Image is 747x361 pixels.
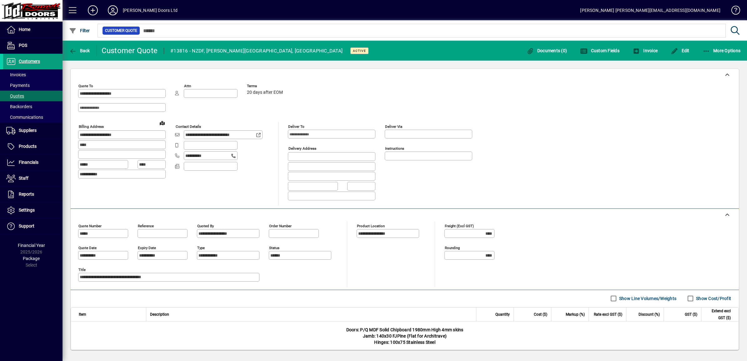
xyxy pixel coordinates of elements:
[3,80,63,91] a: Payments
[197,223,214,228] mat-label: Quoted by
[618,295,676,302] label: Show Line Volumes/Weights
[525,45,569,56] button: Documents (0)
[19,43,27,48] span: POS
[197,245,205,250] mat-label: Type
[6,83,30,88] span: Payments
[385,124,402,129] mat-label: Deliver via
[495,311,510,318] span: Quantity
[103,5,123,16] button: Profile
[78,223,102,228] mat-label: Quote number
[685,311,697,318] span: GST ($)
[105,28,137,34] span: Customer Quote
[3,101,63,112] a: Backorders
[78,267,86,272] mat-label: Title
[247,90,283,95] span: 20 days after EOM
[6,93,24,98] span: Quotes
[19,144,37,149] span: Products
[78,245,97,250] mat-label: Quote date
[19,59,40,64] span: Customers
[6,72,26,77] span: Invoices
[3,22,63,38] a: Home
[385,146,404,151] mat-label: Instructions
[6,104,32,109] span: Backorders
[3,69,63,80] a: Invoices
[79,311,86,318] span: Item
[3,218,63,234] a: Support
[3,203,63,218] a: Settings
[288,124,304,129] mat-label: Deliver To
[19,192,34,197] span: Reports
[357,223,385,228] mat-label: Product location
[631,45,659,56] button: Invoice
[19,128,37,133] span: Suppliers
[63,45,97,56] app-page-header-button: Back
[3,91,63,101] a: Quotes
[579,45,621,56] button: Custom Fields
[269,223,292,228] mat-label: Order number
[701,45,742,56] button: More Options
[3,38,63,53] a: POS
[78,84,93,88] mat-label: Quote To
[594,311,622,318] span: Rate excl GST ($)
[150,311,169,318] span: Description
[71,322,739,350] div: Doors: P/Q MDF Solid Chipboard 1980mm High 4mm skins Jamb: 140x30 FJPine (Flat for Architrave) Hi...
[102,46,158,56] div: Customer Quote
[3,171,63,186] a: Staff
[3,112,63,123] a: Communications
[83,5,103,16] button: Add
[157,118,167,128] a: View on map
[23,256,40,261] span: Package
[19,176,28,181] span: Staff
[138,245,156,250] mat-label: Expiry date
[639,311,660,318] span: Discount (%)
[6,115,43,120] span: Communications
[566,311,585,318] span: Markup (%)
[69,48,90,53] span: Back
[138,223,154,228] mat-label: Reference
[3,123,63,138] a: Suppliers
[445,223,474,228] mat-label: Freight (excl GST)
[526,48,567,53] span: Documents (0)
[671,48,689,53] span: Edit
[534,311,547,318] span: Cost ($)
[68,25,92,36] button: Filter
[18,243,45,248] span: Financial Year
[580,5,720,15] div: [PERSON_NAME] [PERSON_NAME][EMAIL_ADDRESS][DOMAIN_NAME]
[727,1,739,22] a: Knowledge Base
[19,160,38,165] span: Financials
[19,208,35,213] span: Settings
[3,155,63,170] a: Financials
[69,28,90,33] span: Filter
[19,27,30,32] span: Home
[123,5,178,15] div: [PERSON_NAME] Doors Ltd
[669,45,691,56] button: Edit
[3,139,63,154] a: Products
[170,46,343,56] div: #13816 - NZDF, [PERSON_NAME][GEOGRAPHIC_DATA], [GEOGRAPHIC_DATA]
[247,84,284,88] span: Terms
[353,49,366,53] span: Active
[3,187,63,202] a: Reports
[705,308,731,321] span: Extend excl GST ($)
[633,48,658,53] span: Invoice
[445,245,460,250] mat-label: Rounding
[184,84,191,88] mat-label: Attn
[269,245,279,250] mat-label: Status
[703,48,741,53] span: More Options
[68,45,92,56] button: Back
[580,48,619,53] span: Custom Fields
[19,223,34,228] span: Support
[695,295,731,302] label: Show Cost/Profit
